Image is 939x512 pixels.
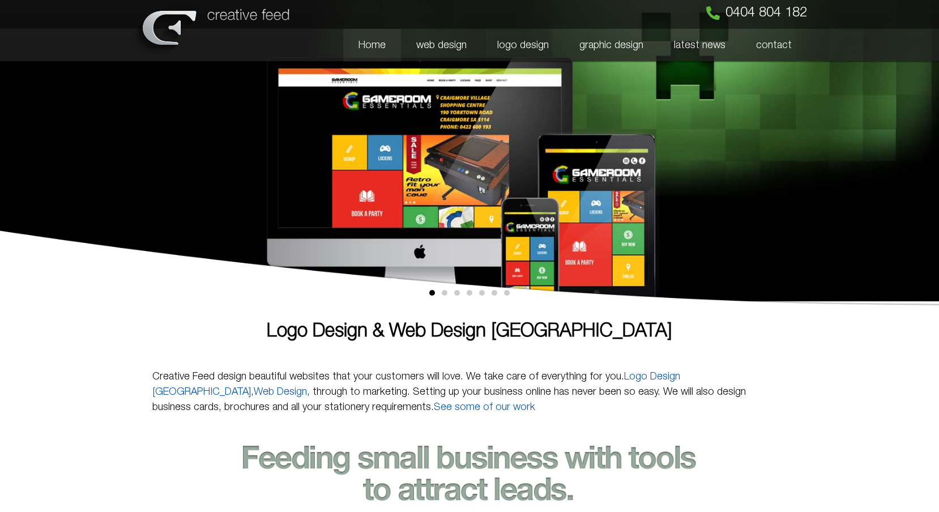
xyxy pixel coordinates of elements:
p: Creative Feed design beautiful websites that your customers will love. We take care of everything... [152,369,787,415]
span: Go to slide 1 [429,290,435,296]
a: web design [401,29,482,62]
span: Go to slide 2 [442,290,447,296]
a: Web Design [254,387,307,396]
span: Go to slide 5 [479,290,485,296]
a: Logo Design [GEOGRAPHIC_DATA] [152,372,680,396]
a: graphic design [564,29,659,62]
a: latest news [659,29,741,62]
nav: Menu [300,29,807,62]
span: Go to slide 3 [454,290,460,296]
h1: Logo Design & Web Design [GEOGRAPHIC_DATA] [152,322,787,341]
span: Go to slide 4 [467,290,472,296]
span: Go to slide 7 [504,290,510,296]
span: 0404 804 182 [725,6,807,20]
a: 0404 804 182 [706,6,807,20]
a: contact [741,29,807,62]
span: Go to slide 6 [492,290,497,296]
a: logo design [482,29,564,62]
a: See some of our work [434,403,535,412]
a: Home [343,29,401,62]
